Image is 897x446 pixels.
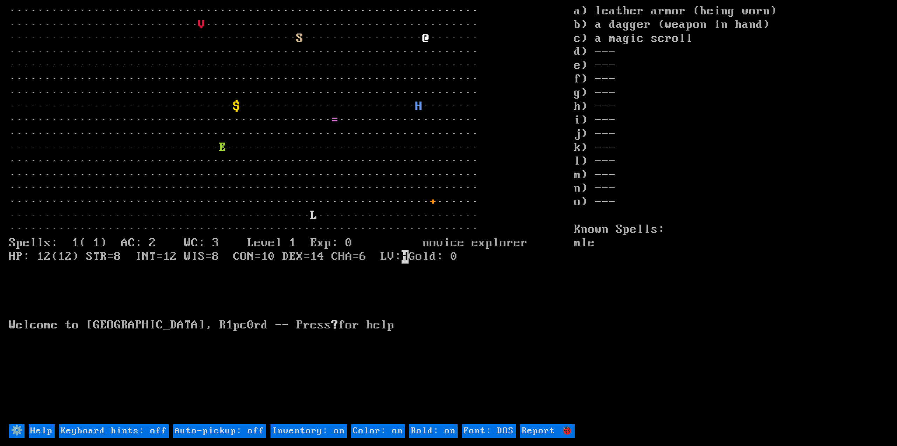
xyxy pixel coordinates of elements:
input: Keyboard hints: off [59,424,169,438]
b: ? [331,318,338,332]
font: @ [423,32,430,45]
input: Bold: on [409,424,458,438]
input: Auto-pickup: off [173,424,266,438]
input: Report 🐞 [520,424,575,438]
input: Help [29,424,55,438]
input: Inventory: on [271,424,347,438]
mark: H [402,250,409,264]
input: Font: DOS [462,424,516,438]
font: V [198,18,205,32]
input: ⚙️ [9,424,25,438]
font: H [416,100,423,113]
font: L [310,209,317,222]
font: $ [233,100,240,113]
font: = [331,113,338,127]
larn: ··································································· ··························· ·... [9,5,574,424]
stats: a) leather armor (being worn) b) a dagger (weapon in hand) c) a magic scroll d) --- e) --- f) ---... [574,5,888,424]
font: S [296,32,303,45]
input: Color: on [351,424,405,438]
font: E [219,141,226,154]
font: + [430,195,437,209]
